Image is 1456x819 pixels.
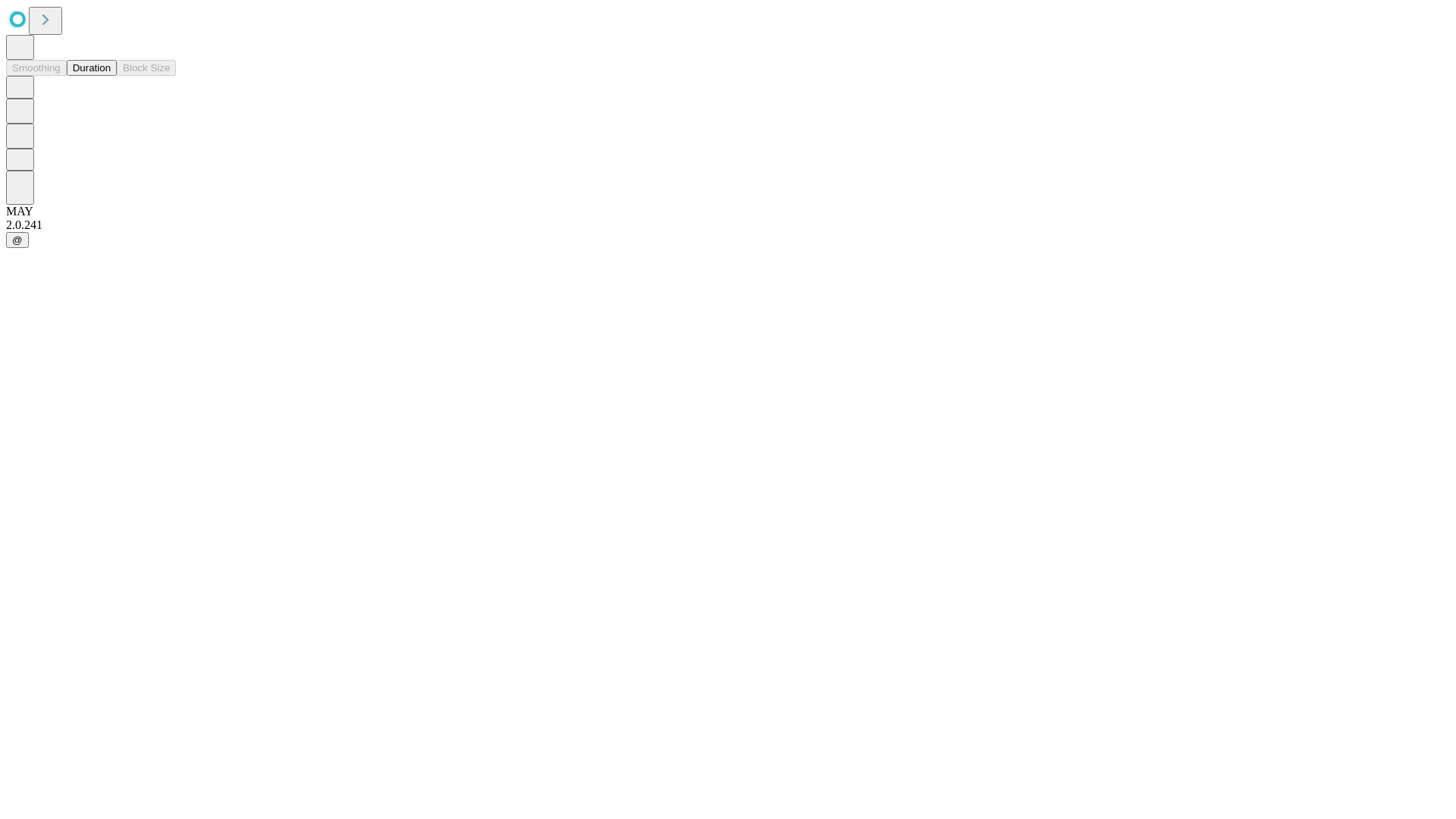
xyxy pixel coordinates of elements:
button: Block Size [117,60,176,76]
div: MAY [6,205,1450,218]
button: Duration [67,60,117,76]
button: @ [6,232,29,248]
span: @ [12,234,23,246]
button: Smoothing [6,60,67,76]
div: 2.0.241 [6,218,1450,232]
